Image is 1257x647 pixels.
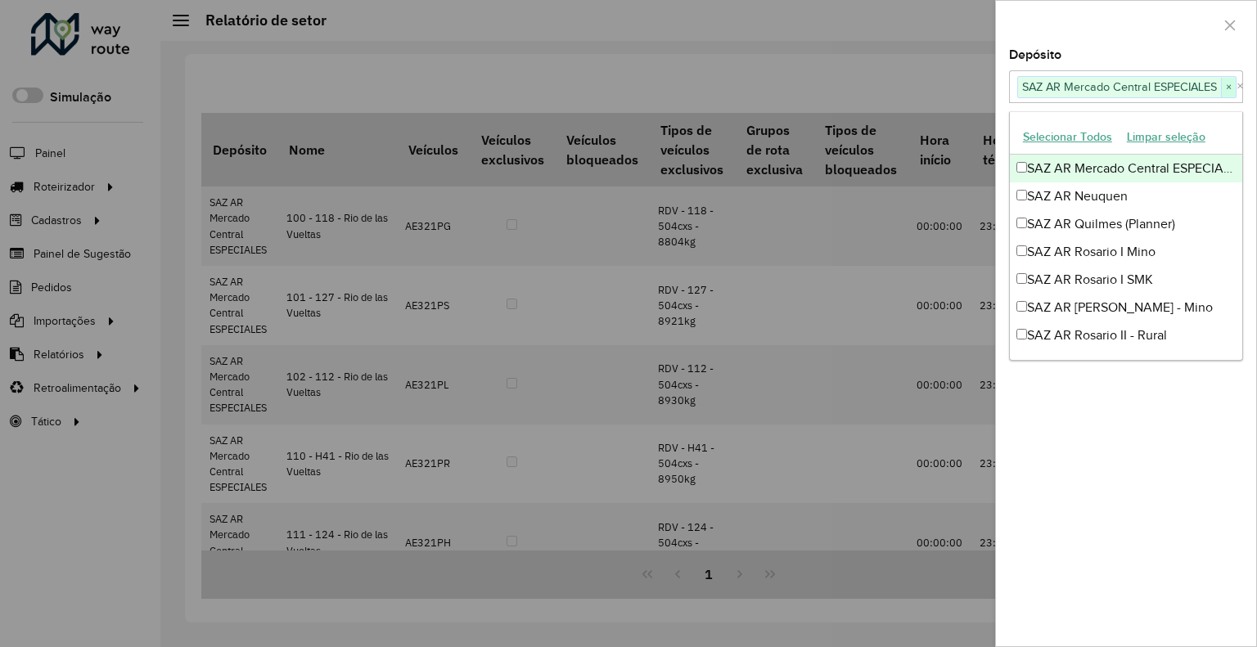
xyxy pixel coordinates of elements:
[1010,155,1242,182] div: SAZ AR Mercado Central ESPECIALES
[1009,111,1243,361] ng-dropdown-panel: Options list
[1010,182,1242,210] div: SAZ AR Neuquen
[1018,77,1221,97] span: SAZ AR Mercado Central ESPECIALES
[1010,210,1242,238] div: SAZ AR Quilmes (Planner)
[1009,45,1061,65] label: Depósito
[1010,294,1242,321] div: SAZ AR [PERSON_NAME] - Mino
[1010,266,1242,294] div: SAZ AR Rosario I SMK
[1237,77,1244,97] span: Clear all
[1010,321,1242,349] div: SAZ AR Rosario II - Rural
[1221,78,1236,97] span: ×
[1120,124,1213,150] button: Limpar seleção
[1010,349,1242,377] div: SAZ AR Santa Fe - Mino
[1016,124,1120,150] button: Selecionar Todos
[1010,238,1242,266] div: SAZ AR Rosario I Mino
